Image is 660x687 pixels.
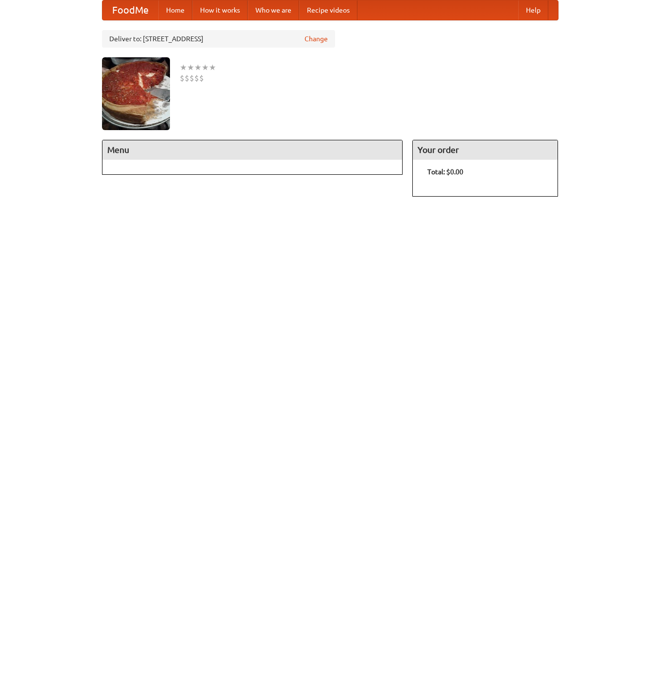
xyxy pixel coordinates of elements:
a: FoodMe [102,0,158,20]
b: Total: $0.00 [427,168,463,176]
li: $ [199,73,204,84]
li: $ [185,73,189,84]
a: Who we are [248,0,299,20]
a: Change [305,34,328,44]
li: $ [194,73,199,84]
li: ★ [187,62,194,73]
a: How it works [192,0,248,20]
a: Help [518,0,548,20]
li: ★ [209,62,216,73]
img: angular.jpg [102,57,170,130]
h4: Your order [413,140,558,160]
div: Deliver to: [STREET_ADDRESS] [102,30,335,48]
a: Home [158,0,192,20]
li: ★ [180,62,187,73]
li: ★ [194,62,202,73]
li: $ [180,73,185,84]
h4: Menu [102,140,403,160]
li: ★ [202,62,209,73]
li: $ [189,73,194,84]
a: Recipe videos [299,0,357,20]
